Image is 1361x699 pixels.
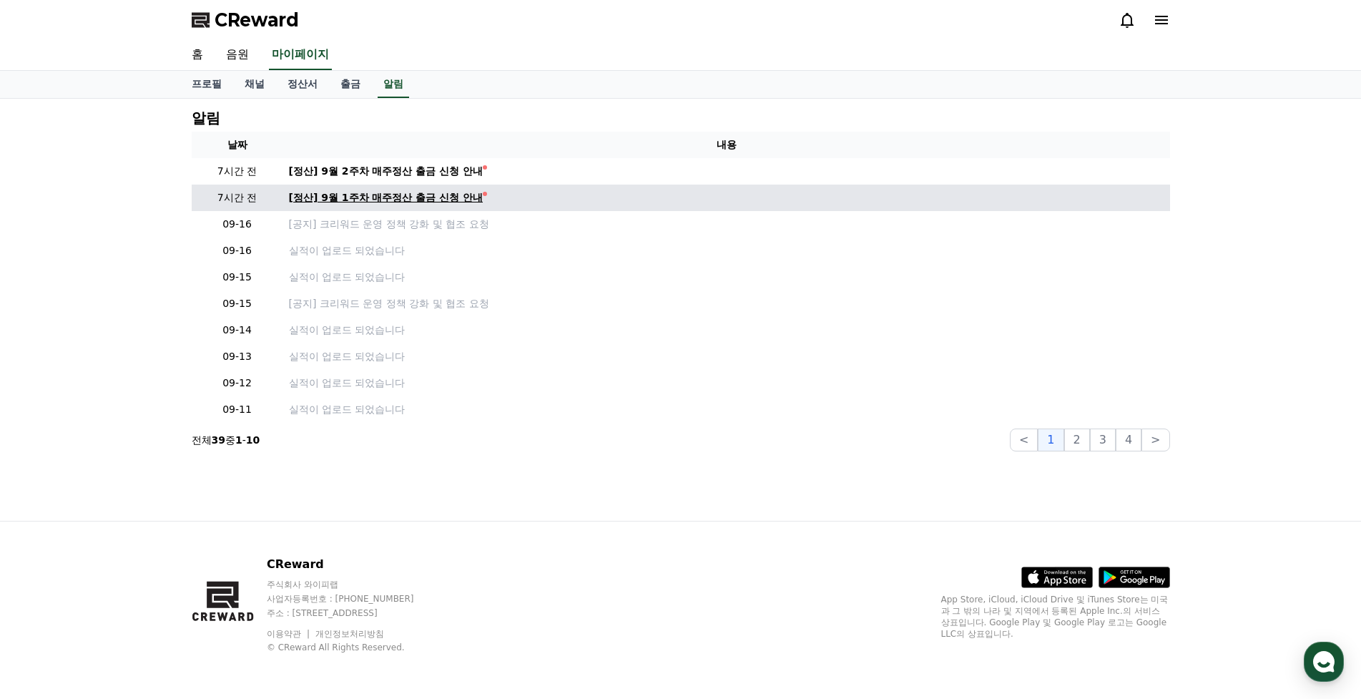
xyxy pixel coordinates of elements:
[197,243,277,258] p: 09-16
[289,270,1164,285] a: 실적이 업로드 되었습니다
[192,433,260,447] p: 전체 중 -
[192,110,220,126] h4: 알림
[267,629,312,639] a: 이용약관
[180,40,215,70] a: 홈
[246,434,260,446] strong: 10
[267,642,441,653] p: © CReward All Rights Reserved.
[267,556,441,573] p: CReward
[1116,429,1141,451] button: 4
[289,402,1164,417] a: 실적이 업로드 되었습니다
[267,607,441,619] p: 주소 : [STREET_ADDRESS]
[197,270,277,285] p: 09-15
[1010,429,1038,451] button: <
[289,164,1164,179] a: [정산] 9월 2주차 매주정산 출금 신청 안내
[192,132,283,158] th: 날짜
[283,132,1170,158] th: 내용
[4,454,94,489] a: 홈
[289,376,1164,391] a: 실적이 업로드 되었습니다
[197,323,277,338] p: 09-14
[221,475,238,487] span: 설정
[197,402,277,417] p: 09-11
[289,243,1164,258] a: 실적이 업로드 되었습니다
[197,164,277,179] p: 7시간 전
[276,71,329,98] a: 정산서
[289,217,1164,232] a: [공지] 크리워드 운영 정책 강화 및 협조 요청
[289,296,1164,311] a: [공지] 크리워드 운영 정책 강화 및 협조 요청
[197,190,277,205] p: 7시간 전
[941,594,1170,640] p: App Store, iCloud, iCloud Drive 및 iTunes Store는 미국과 그 밖의 나라 및 지역에서 등록된 Apple Inc.의 서비스 상표입니다. Goo...
[212,434,225,446] strong: 39
[94,454,185,489] a: 대화
[180,71,233,98] a: 프로필
[131,476,148,487] span: 대화
[197,217,277,232] p: 09-16
[289,190,483,205] div: [정산] 9월 1주차 매주정산 출금 신청 안내
[215,40,260,70] a: 음원
[289,190,1164,205] a: [정산] 9월 1주차 매주정산 출금 신청 안내
[192,9,299,31] a: CReward
[289,323,1164,338] a: 실적이 업로드 되었습니다
[45,475,54,487] span: 홈
[269,40,332,70] a: 마이페이지
[1064,429,1090,451] button: 2
[267,593,441,605] p: 사업자등록번호 : [PHONE_NUMBER]
[197,349,277,364] p: 09-13
[1141,429,1169,451] button: >
[315,629,384,639] a: 개인정보처리방침
[233,71,276,98] a: 채널
[329,71,372,98] a: 출금
[289,164,483,179] div: [정산] 9월 2주차 매주정산 출금 신청 안내
[235,434,242,446] strong: 1
[197,296,277,311] p: 09-15
[197,376,277,391] p: 09-12
[267,579,441,590] p: 주식회사 와이피랩
[378,71,409,98] a: 알림
[289,349,1164,364] a: 실적이 업로드 되었습니다
[1090,429,1116,451] button: 3
[215,9,299,31] span: CReward
[185,454,275,489] a: 설정
[1038,429,1063,451] button: 1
